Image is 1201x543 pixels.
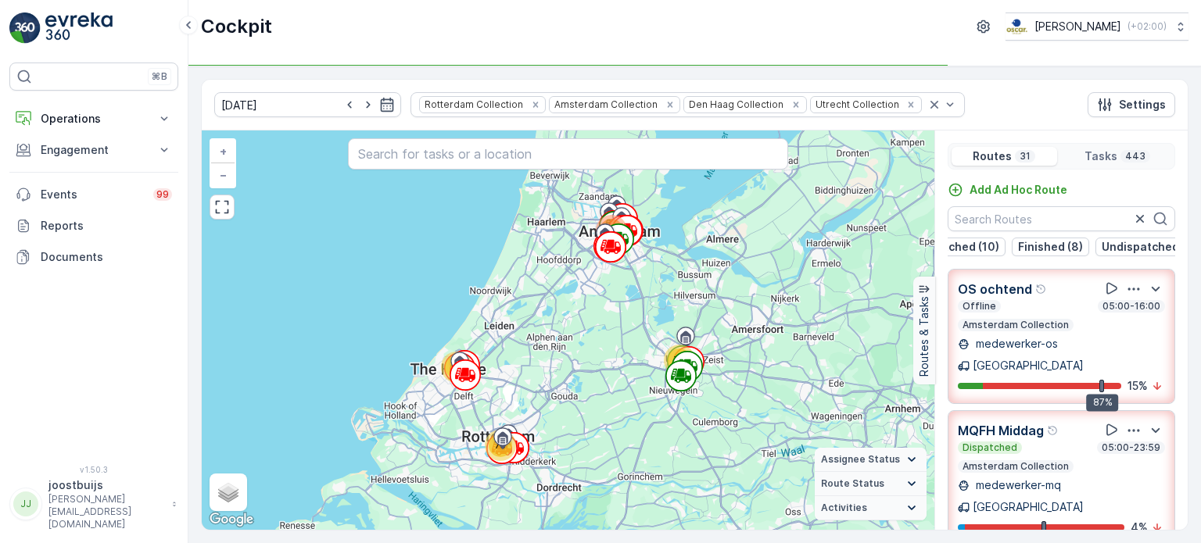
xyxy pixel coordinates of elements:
[1084,148,1117,164] p: Tasks
[41,218,172,234] p: Reports
[9,179,178,210] a: Events99
[948,206,1175,231] input: Search Routes
[961,460,1070,473] p: Amsterdam Collection
[902,98,920,111] div: Remove Utrecht Collection
[916,296,932,377] p: Routes & Tasks
[152,70,167,83] p: ⌘B
[961,441,1019,454] p: Dispatched
[41,249,172,265] p: Documents
[1006,13,1188,41] button: [PERSON_NAME](+02:00)
[420,97,525,112] div: Rotterdam Collection
[973,477,1061,493] p: medewerker-mq
[1131,520,1148,535] p: 4 %
[1128,20,1167,33] p: ( +02:00 )
[9,134,178,166] button: Engagement
[1128,378,1148,394] p: 15 %
[821,477,884,490] span: Route Status
[973,499,1084,515] p: [GEOGRAPHIC_DATA]
[1119,97,1166,113] p: Settings
[787,98,805,111] div: Remove Den Haag Collection
[1087,394,1119,411] div: 87%
[527,98,544,111] div: Remove Rotterdam Collection
[41,142,147,158] p: Engagement
[348,138,787,170] input: Search for tasks or a location
[441,352,472,383] div: 32
[821,453,900,466] span: Assignee Status
[214,92,401,117] input: dd/mm/yyyy
[41,187,144,202] p: Events
[596,215,627,246] div: 266
[9,13,41,44] img: logo
[973,336,1058,352] p: medewerker-os
[948,182,1067,198] a: Add Ad Hoc Route
[1124,150,1147,163] p: 443
[1018,150,1032,163] p: 31
[485,430,516,461] div: 75
[1100,441,1162,454] p: 05:00-23:59
[815,472,927,496] summary: Route Status
[211,140,235,163] a: Zoom In
[1102,239,1197,255] p: Undispatched (3)
[48,493,164,530] p: [PERSON_NAME][EMAIL_ADDRESS][DOMAIN_NAME]
[906,238,1006,256] button: Dispatched (10)
[1088,92,1175,117] button: Settings
[958,280,1032,298] p: OS ochtend
[156,188,169,201] p: 99
[9,103,178,134] button: Operations
[961,300,998,313] p: Offline
[220,145,227,158] span: +
[211,163,235,187] a: Zoom Out
[970,182,1067,198] p: Add Ad Hoc Route
[912,239,999,255] p: Dispatched (10)
[41,111,147,127] p: Operations
[9,241,178,273] a: Documents
[45,13,113,44] img: logo_light-DOdMpM7g.png
[211,475,246,509] a: Layers
[684,97,786,112] div: Den Haag Collection
[815,496,927,520] summary: Activities
[1034,19,1121,34] p: [PERSON_NAME]
[815,448,927,472] summary: Assignee Status
[1012,238,1089,256] button: Finished (8)
[550,97,660,112] div: Amsterdam Collection
[9,477,178,530] button: JJjoostbuijs[PERSON_NAME][EMAIL_ADDRESS][DOMAIN_NAME]
[973,358,1084,373] p: [GEOGRAPHIC_DATA]
[48,477,164,493] p: joostbuijs
[201,14,272,39] p: Cockpit
[811,97,902,112] div: Utrecht Collection
[9,210,178,241] a: Reports
[961,319,1070,331] p: Amsterdam Collection
[1047,424,1059,437] div: Help Tooltip Icon
[206,509,257,530] img: Google
[973,148,1012,164] p: Routes
[1006,18,1028,35] img: basis-logo_rgb2x.png
[1101,300,1162,313] p: 05:00-16:00
[1035,283,1048,295] div: Help Tooltip Icon
[821,502,867,514] span: Activities
[958,421,1044,440] p: MQFH Middag
[9,465,178,474] span: v 1.50.3
[664,345,695,376] div: 70
[220,168,228,181] span: −
[661,98,679,111] div: Remove Amsterdam Collection
[206,509,257,530] a: Open this area in Google Maps (opens a new window)
[13,491,38,516] div: JJ
[1018,239,1083,255] p: Finished (8)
